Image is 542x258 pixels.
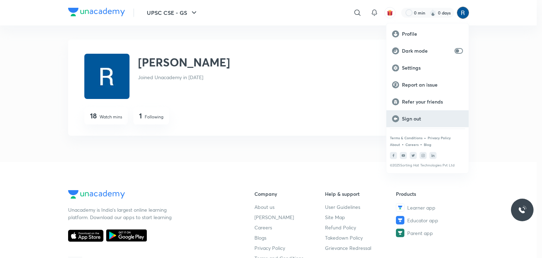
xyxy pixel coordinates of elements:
[386,59,469,76] a: Settings
[405,142,418,147] a: Careers
[402,82,463,88] p: Report an issue
[420,141,422,147] div: •
[386,25,469,42] a: Profile
[402,31,463,37] p: Profile
[390,142,400,147] a: About
[402,99,463,105] p: Refer your friends
[402,65,463,71] p: Settings
[424,135,426,141] div: •
[390,163,465,168] p: © 2025 Sorting Hat Technologies Pvt Ltd
[402,48,452,54] p: Dark mode
[402,141,404,147] div: •
[424,142,431,147] a: Blog
[402,116,463,122] p: Sign out
[428,136,451,140] a: Privacy Policy
[390,136,422,140] a: Terms & Conditions
[386,93,469,110] a: Refer your friends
